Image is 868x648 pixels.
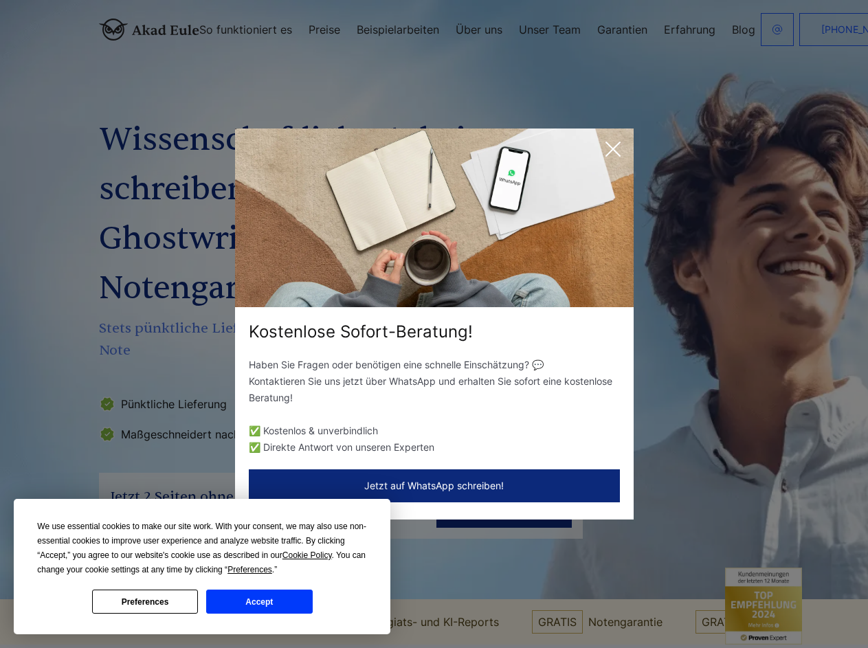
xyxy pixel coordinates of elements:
[597,24,647,35] a: Garantien
[249,469,620,502] button: Jetzt auf WhatsApp schreiben!
[249,423,620,439] li: ✅ Kostenlos & unverbindlich
[456,24,502,35] a: Über uns
[309,24,340,35] a: Preise
[14,499,390,634] div: Cookie Consent Prompt
[99,19,199,41] img: logo
[235,321,634,343] div: Kostenlose Sofort-Beratung!
[357,24,439,35] a: Beispielarbeiten
[227,565,272,574] span: Preferences
[664,24,715,35] a: Erfahrung
[249,439,620,456] li: ✅ Direkte Antwort von unseren Experten
[92,590,198,614] button: Preferences
[199,24,292,35] a: So funktioniert es
[732,24,755,35] a: Blog
[772,24,783,35] img: email
[282,550,332,560] span: Cookie Policy
[249,357,620,406] p: Haben Sie Fragen oder benötigen eine schnelle Einschätzung? 💬 Kontaktieren Sie uns jetzt über Wha...
[206,590,312,614] button: Accept
[235,129,634,307] img: exit
[519,24,581,35] a: Unser Team
[37,519,367,577] div: We use essential cookies to make our site work. With your consent, we may also use non-essential ...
